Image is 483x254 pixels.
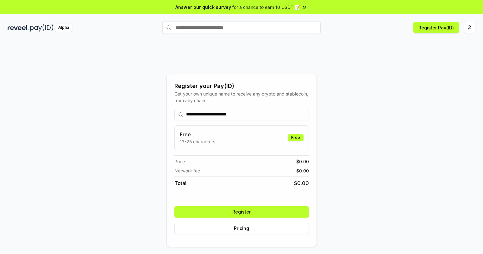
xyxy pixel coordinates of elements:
[294,179,309,187] span: $ 0.00
[8,24,29,32] img: reveel_dark
[174,90,309,104] div: Get your own unique name to receive any crypto and stablecoin, from any chain
[174,206,309,218] button: Register
[174,179,186,187] span: Total
[180,138,215,145] p: 13-25 characters
[288,134,304,141] div: Free
[174,223,309,234] button: Pricing
[30,24,53,32] img: pay_id
[232,4,300,10] span: for a chance to earn 10 USDT 📝
[55,24,72,32] div: Alpha
[413,22,459,33] button: Register Pay(ID)
[174,167,200,174] span: Network fee
[175,4,231,10] span: Answer our quick survey
[174,82,309,90] div: Register your Pay(ID)
[180,131,215,138] h3: Free
[174,158,185,165] span: Price
[296,158,309,165] span: $ 0.00
[296,167,309,174] span: $ 0.00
